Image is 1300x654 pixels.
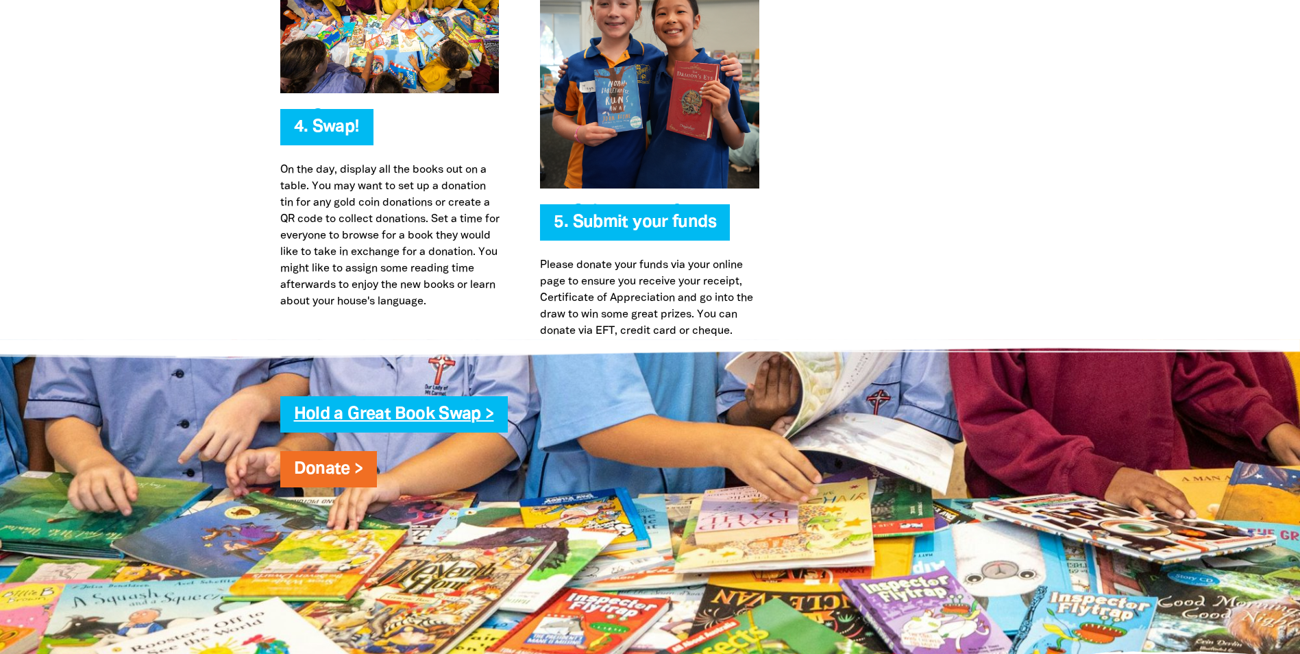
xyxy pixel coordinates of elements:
[294,461,363,477] a: Donate >
[280,162,500,310] p: On the day, display all the books out on a table. You may want to set up a donation tin for any g...
[540,257,759,339] p: Please donate your funds via your online page to ensure you receive your receipt, Certificate of ...
[294,119,360,145] span: 4. Swap!
[294,407,494,422] a: Hold a Great Book Swap >
[554,215,716,241] span: 5. Submit your funds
